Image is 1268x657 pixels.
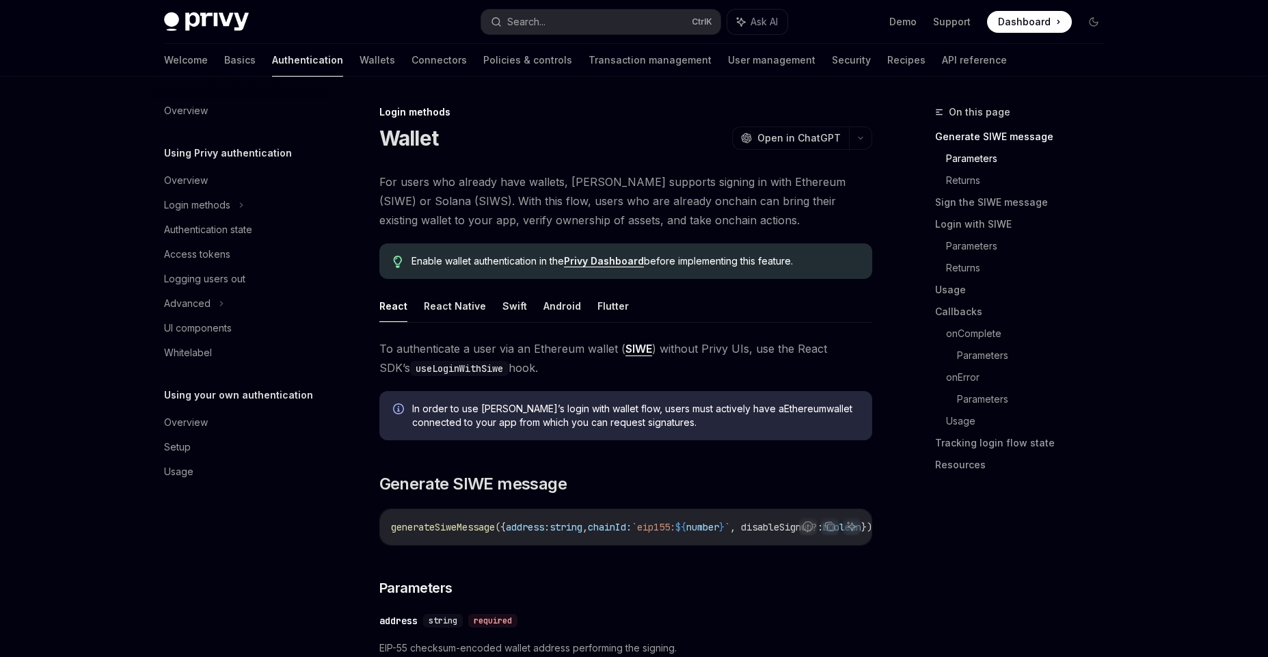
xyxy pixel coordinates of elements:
[832,44,871,77] a: Security
[379,614,418,628] div: address
[887,44,926,77] a: Recipes
[889,15,917,29] a: Demo
[164,103,208,119] div: Overview
[564,255,644,267] a: Privy Dashboard
[935,432,1116,454] a: Tracking login flow state
[153,168,328,193] a: Overview
[393,256,403,268] svg: Tip
[164,246,230,263] div: Access tokens
[843,518,861,535] button: Ask AI
[379,105,872,119] div: Login methods
[751,15,778,29] span: Ask AI
[818,521,823,533] span: :
[379,126,439,150] h1: Wallet
[935,126,1116,148] a: Generate SIWE message
[153,267,328,291] a: Logging users out
[589,44,712,77] a: Transaction management
[164,271,245,287] div: Logging users out
[946,323,1116,345] a: onComplete
[153,98,328,123] a: Overview
[468,614,517,628] div: required
[379,339,872,377] span: To authenticate a user via an Ethereum wallet ( ) without Privy UIs, use the React SDK’s hook.
[379,473,567,495] span: Generate SIWE message
[153,217,328,242] a: Authentication state
[429,615,457,626] span: string
[957,388,1116,410] a: Parameters
[597,290,629,322] button: Flutter
[412,402,859,429] span: In order to use [PERSON_NAME]’s login with wallet flow, users must actively have a Ethereum walle...
[727,10,787,34] button: Ask AI
[543,290,581,322] button: Android
[933,15,971,29] a: Support
[410,361,509,376] code: useLoginWithSiwe
[725,521,730,533] span: `
[799,518,817,535] button: Report incorrect code
[153,242,328,267] a: Access tokens
[153,410,328,435] a: Overview
[164,439,191,455] div: Setup
[935,213,1116,235] a: Login with SIWE
[692,16,712,27] span: Ctrl K
[946,148,1116,170] a: Parameters
[164,145,292,161] h5: Using Privy authentication
[360,44,395,77] a: Wallets
[998,15,1051,29] span: Dashboard
[164,464,193,480] div: Usage
[507,14,545,30] div: Search...
[582,521,588,533] span: ,
[588,521,632,533] span: chainId:
[153,316,328,340] a: UI components
[391,521,495,533] span: generateSiweMessage
[935,191,1116,213] a: Sign the SIWE message
[164,44,208,77] a: Welcome
[935,279,1116,301] a: Usage
[164,345,212,361] div: Whitelabel
[153,340,328,365] a: Whitelabel
[164,414,208,431] div: Overview
[393,403,407,417] svg: Info
[949,104,1010,120] span: On this page
[506,521,550,533] span: address:
[730,521,818,533] span: , disableSignup?
[719,521,725,533] span: }
[632,521,675,533] span: `eip155:
[481,10,720,34] button: Search...CtrlK
[550,521,582,533] span: string
[625,342,652,356] a: SIWE
[675,521,686,533] span: ${
[957,345,1116,366] a: Parameters
[946,235,1116,257] a: Parameters
[946,257,1116,279] a: Returns
[946,170,1116,191] a: Returns
[164,295,211,312] div: Advanced
[424,290,486,322] button: React Native
[861,521,872,533] span: })
[757,131,841,145] span: Open in ChatGPT
[946,410,1116,432] a: Usage
[821,518,839,535] button: Copy the contents from the code block
[164,320,232,336] div: UI components
[379,290,407,322] button: React
[483,44,572,77] a: Policies & controls
[728,44,815,77] a: User management
[502,290,527,322] button: Swift
[935,301,1116,323] a: Callbacks
[686,521,719,533] span: number
[224,44,256,77] a: Basics
[164,387,313,403] h5: Using your own authentication
[164,222,252,238] div: Authentication state
[379,578,453,598] span: Parameters
[942,44,1007,77] a: API reference
[164,12,249,31] img: dark logo
[164,197,230,213] div: Login methods
[935,454,1116,476] a: Resources
[153,459,328,484] a: Usage
[272,44,343,77] a: Authentication
[412,44,467,77] a: Connectors
[379,172,872,230] span: For users who already have wallets, [PERSON_NAME] supports signing in with Ethereum (SIWE) or Sol...
[987,11,1072,33] a: Dashboard
[412,254,858,268] span: Enable wallet authentication in the before implementing this feature.
[164,172,208,189] div: Overview
[495,521,506,533] span: ({
[732,126,849,150] button: Open in ChatGPT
